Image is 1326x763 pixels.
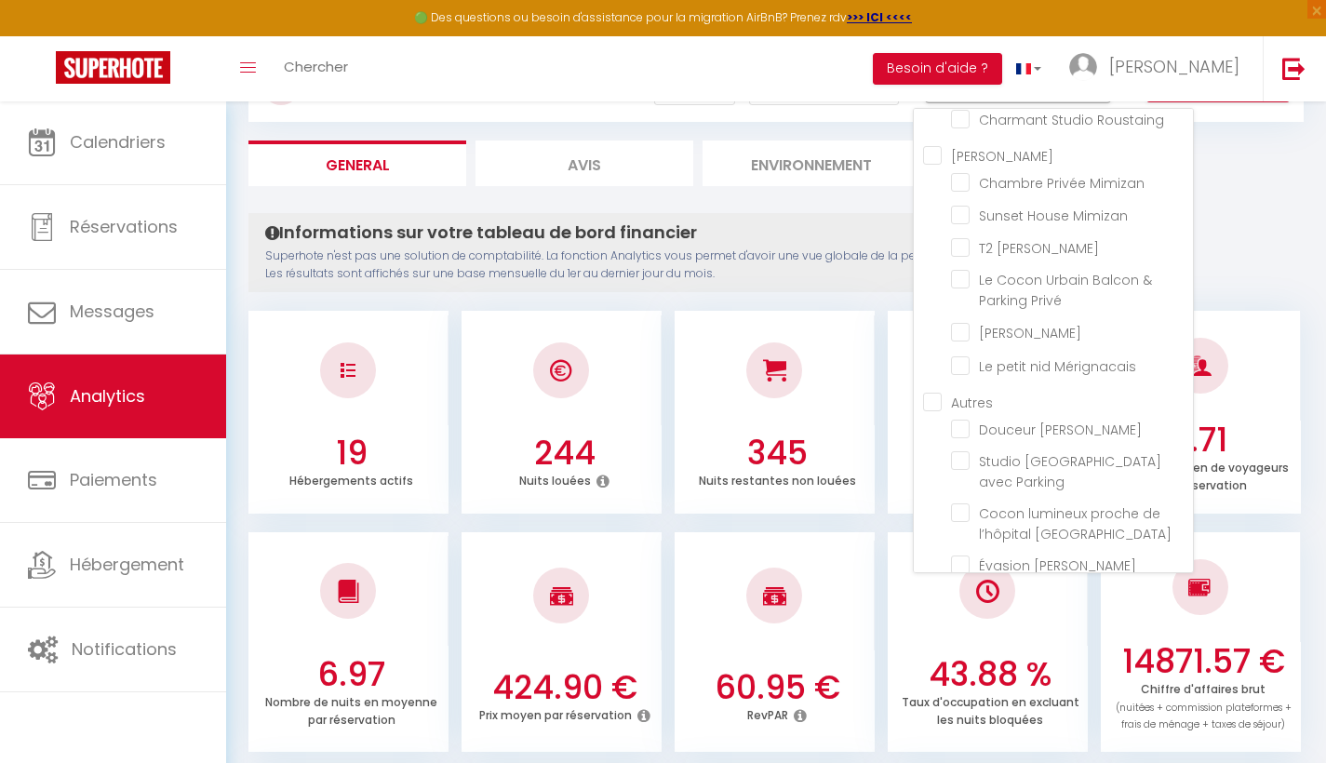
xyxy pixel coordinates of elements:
[70,215,178,238] span: Réservations
[685,668,871,707] h3: 60.95 €
[259,434,445,473] h3: 19
[699,469,856,489] p: Nuits restantes non louées
[72,637,177,661] span: Notifications
[265,248,1133,283] p: Superhote n'est pas une solution de comptabilité. La fonction Analytics vous permet d'avoir une v...
[979,174,1145,193] span: Chambre Privée Mimizan
[979,111,1164,129] span: Charmant Studio Roustaing
[475,141,693,186] li: Avis
[519,469,591,489] p: Nuits louées
[1188,576,1212,598] img: NO IMAGE
[270,36,362,101] a: Chercher
[979,452,1161,491] span: Studio [GEOGRAPHIC_DATA] avec Parking
[70,468,157,491] span: Paiements
[898,434,1084,473] h3: 41.43 %
[747,703,788,723] p: RevPAR
[1055,36,1263,101] a: ... [PERSON_NAME]
[479,703,632,723] p: Prix moyen par réservation
[284,57,348,76] span: Chercher
[259,655,445,694] h3: 6.97
[472,668,658,707] h3: 424.90 €
[979,271,1152,310] span: Le Cocon Urbain Balcon & Parking Privé
[979,421,1142,439] span: Douceur [PERSON_NAME]
[1282,57,1306,80] img: logout
[685,434,871,473] h3: 345
[979,357,1136,376] span: Le petit nid Mérignacais
[847,9,912,25] a: >>> ICI <<<<
[70,553,184,576] span: Hébergement
[979,504,1172,543] span: Cocon lumineux proche de l’hôpital [GEOGRAPHIC_DATA]
[1116,701,1292,732] span: (nuitées + commission plateformes + frais de ménage + taxes de séjour)
[898,655,1084,694] h3: 43.88 %
[341,363,355,378] img: NO IMAGE
[873,53,1002,85] button: Besoin d'aide ?
[1118,456,1289,493] p: Nombre moyen de voyageurs par réservation
[1069,53,1097,81] img: ...
[70,130,166,154] span: Calendriers
[265,222,1133,243] h4: Informations sur votre tableau de bord financier
[248,141,466,186] li: General
[56,51,170,84] img: Super Booking
[472,434,658,473] h3: 244
[289,469,413,489] p: Hébergements actifs
[1109,55,1239,78] span: [PERSON_NAME]
[70,300,154,323] span: Messages
[265,690,437,728] p: Nombre de nuits en moyenne par réservation
[1111,642,1297,681] h3: 14871.57 €
[902,690,1079,728] p: Taux d'occupation en excluant les nuits bloquées
[703,141,920,186] li: Environnement
[1116,677,1292,732] p: Chiffre d'affaires brut
[976,580,999,603] img: NO IMAGE
[70,384,145,408] span: Analytics
[1111,421,1297,460] h3: 1.71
